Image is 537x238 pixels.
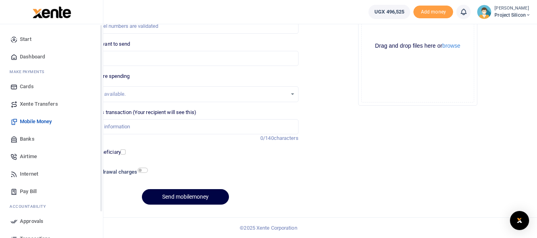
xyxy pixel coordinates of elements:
[6,148,97,165] a: Airtime
[6,66,97,78] li: M
[477,5,491,19] img: profile-user
[33,6,71,18] img: logo-large
[20,83,34,91] span: Cards
[6,78,97,95] a: Cards
[20,118,52,126] span: Mobile Money
[20,188,37,195] span: Pay Bill
[413,6,453,19] span: Add money
[374,8,404,16] span: UGX 496,525
[20,100,58,108] span: Xente Transfers
[20,170,38,178] span: Internet
[6,200,97,213] li: Ac
[6,31,97,48] a: Start
[6,113,97,130] a: Mobile Money
[32,9,71,15] a: logo-small logo-large logo-large
[6,95,97,113] a: Xente Transfers
[362,42,474,50] div: Drag and drop files here or
[260,135,274,141] span: 0/140
[72,108,196,116] label: Memo for this transaction (Your recipient will see this)
[72,119,298,134] input: Enter extra information
[368,5,410,19] a: UGX 496,525
[510,211,529,230] div: Open Intercom Messenger
[20,153,37,161] span: Airtime
[14,69,45,75] span: ake Payments
[20,217,43,225] span: Approvals
[365,5,413,19] li: Wallet ballance
[274,135,299,141] span: characters
[78,90,287,98] div: No options available.
[6,48,97,66] a: Dashboard
[477,5,531,19] a: profile-user [PERSON_NAME] Project Silicon
[72,51,298,66] input: UGX
[20,35,31,43] span: Start
[6,183,97,200] a: Pay Bill
[74,169,144,175] h6: Include withdrawal charges
[16,203,46,209] span: countability
[494,12,531,19] span: Project Silicon
[20,135,35,143] span: Banks
[494,5,531,12] small: [PERSON_NAME]
[413,6,453,19] li: Toup your wallet
[413,8,453,14] a: Add money
[72,19,298,34] input: MTN & Airtel numbers are validated
[142,189,229,205] button: Send mobilemoney
[442,43,460,48] button: browse
[6,130,97,148] a: Banks
[20,53,45,61] span: Dashboard
[6,165,97,183] a: Internet
[6,213,97,230] a: Approvals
